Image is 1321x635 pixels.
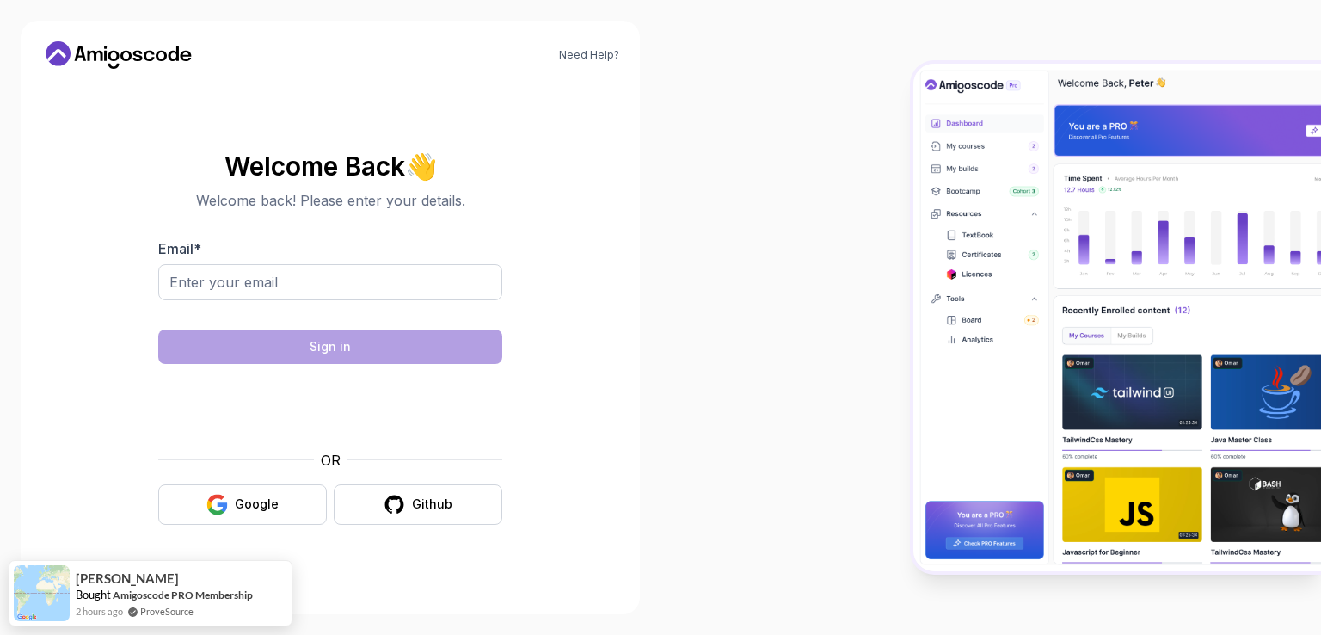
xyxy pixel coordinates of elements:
[412,496,452,513] div: Github
[321,450,341,471] p: OR
[310,338,351,355] div: Sign in
[41,41,196,69] a: Home link
[76,588,111,601] span: Bought
[334,484,502,525] button: Github
[158,190,502,211] p: Welcome back! Please enter your details.
[200,374,460,440] iframe: Pripomoček, ki vsebuje potrditveno polje za varnostni izziv hCaptcha
[158,240,201,257] label: Email *
[158,152,502,180] h2: Welcome Back
[559,48,619,62] a: Need Help?
[913,64,1321,571] img: Amigoscode Dashboard
[140,604,194,619] a: ProveSource
[158,330,502,364] button: Sign in
[404,151,436,179] span: 👋
[113,589,253,601] a: Amigoscode PRO Membership
[158,264,502,300] input: Enter your email
[158,484,327,525] button: Google
[76,571,179,586] span: [PERSON_NAME]
[14,565,70,621] img: provesource social proof notification image
[235,496,279,513] div: Google
[76,604,123,619] span: 2 hours ago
